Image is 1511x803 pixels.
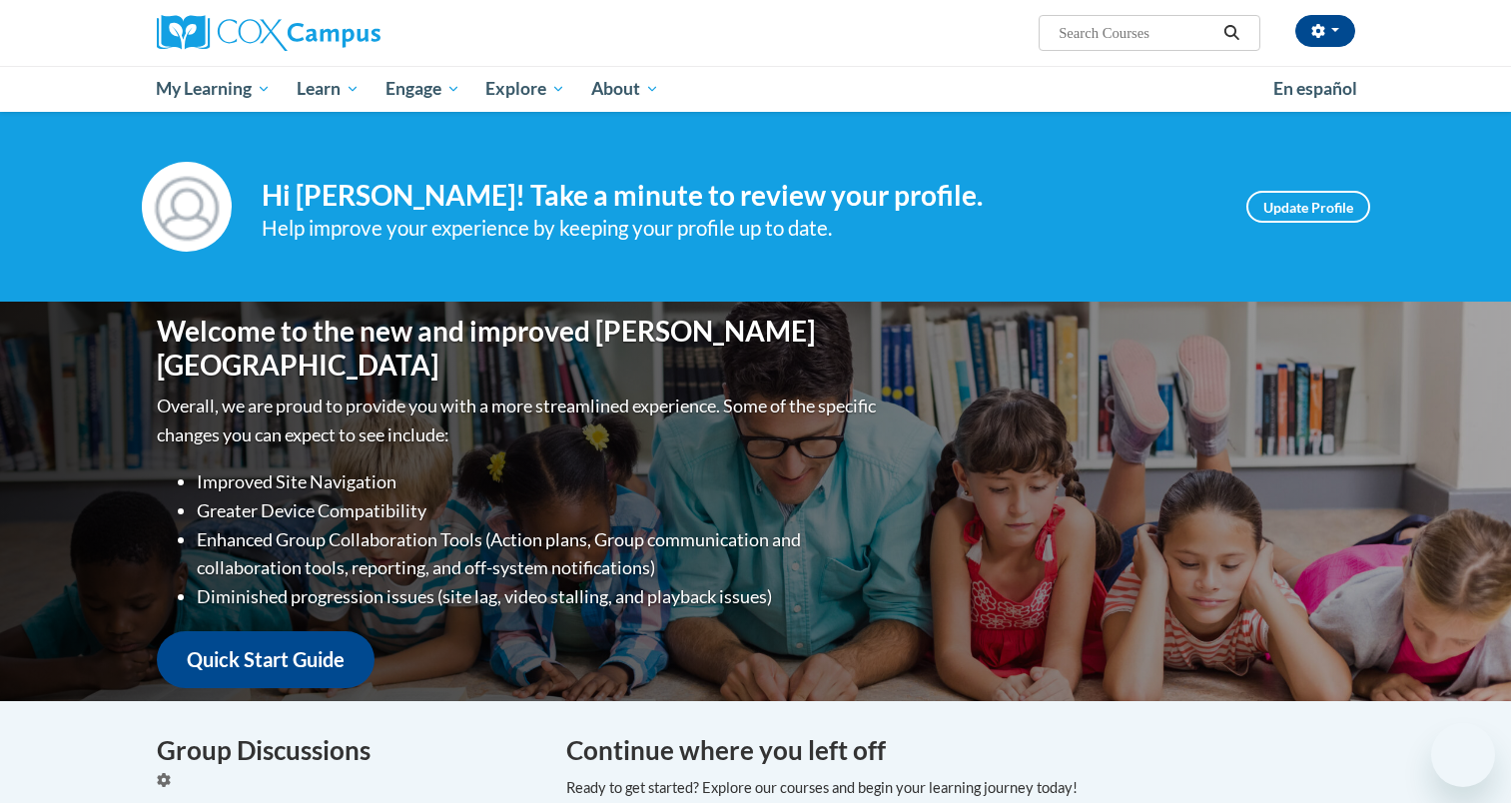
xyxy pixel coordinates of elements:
[157,315,881,382] h1: Welcome to the new and improved [PERSON_NAME][GEOGRAPHIC_DATA]
[485,77,565,101] span: Explore
[1431,723,1495,787] iframe: Button to launch messaging window
[156,77,271,101] span: My Learning
[1295,15,1355,47] button: Account Settings
[127,66,1385,112] div: Main menu
[1246,191,1370,223] a: Update Profile
[157,15,380,51] img: Cox Campus
[157,15,536,51] a: Cox Campus
[262,179,1216,213] h4: Hi [PERSON_NAME]! Take a minute to review your profile.
[197,467,881,496] li: Improved Site Navigation
[144,66,285,112] a: My Learning
[262,212,1216,245] div: Help improve your experience by keeping your profile up to date.
[385,77,460,101] span: Engage
[373,66,473,112] a: Engage
[1273,78,1357,99] span: En español
[142,162,232,252] img: Profile Image
[578,66,672,112] a: About
[284,66,373,112] a: Learn
[157,392,881,449] p: Overall, we are proud to provide you with a more streamlined experience. Some of the specific cha...
[197,582,881,611] li: Diminished progression issues (site lag, video stalling, and playback issues)
[472,66,578,112] a: Explore
[197,525,881,583] li: Enhanced Group Collaboration Tools (Action plans, Group communication and collaboration tools, re...
[591,77,659,101] span: About
[1057,21,1216,45] input: Search Courses
[157,631,375,688] a: Quick Start Guide
[566,731,1355,770] h4: Continue where you left off
[1260,68,1370,110] a: En español
[197,496,881,525] li: Greater Device Compatibility
[1216,21,1246,45] button: Search
[297,77,360,101] span: Learn
[157,731,536,770] h4: Group Discussions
